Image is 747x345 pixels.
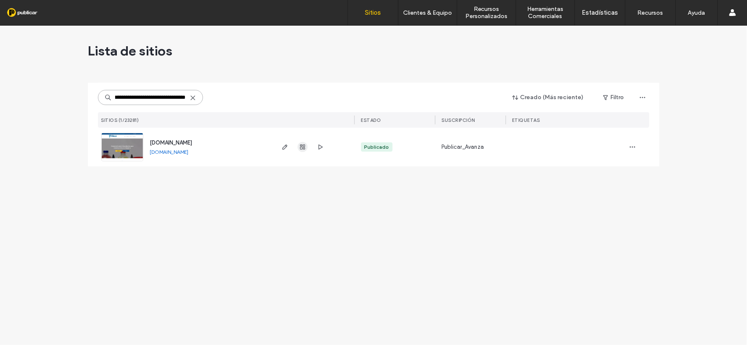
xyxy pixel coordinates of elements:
label: Sitios [365,9,381,16]
span: Ayuda [18,6,41,13]
button: Creado (Más reciente) [505,91,591,104]
span: Suscripción [442,117,475,123]
label: Herramientas Comerciales [516,5,575,20]
span: Publicar_Avanza [442,143,484,151]
a: [DOMAIN_NAME] [150,140,193,146]
label: Ayuda [688,9,705,16]
label: Recursos Personalizados [457,5,516,20]
button: Filtro [595,91,633,104]
label: Clientes & Equipo [404,9,452,16]
label: Recursos [638,9,663,16]
span: ESTADO [361,117,381,123]
span: Lista de sitios [88,42,173,59]
span: ETIQUETAS [512,117,541,123]
label: Estadísticas [582,9,618,16]
div: Publicado [364,143,389,151]
span: SITIOS (1/23281) [101,117,139,123]
a: [DOMAIN_NAME] [150,149,189,155]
